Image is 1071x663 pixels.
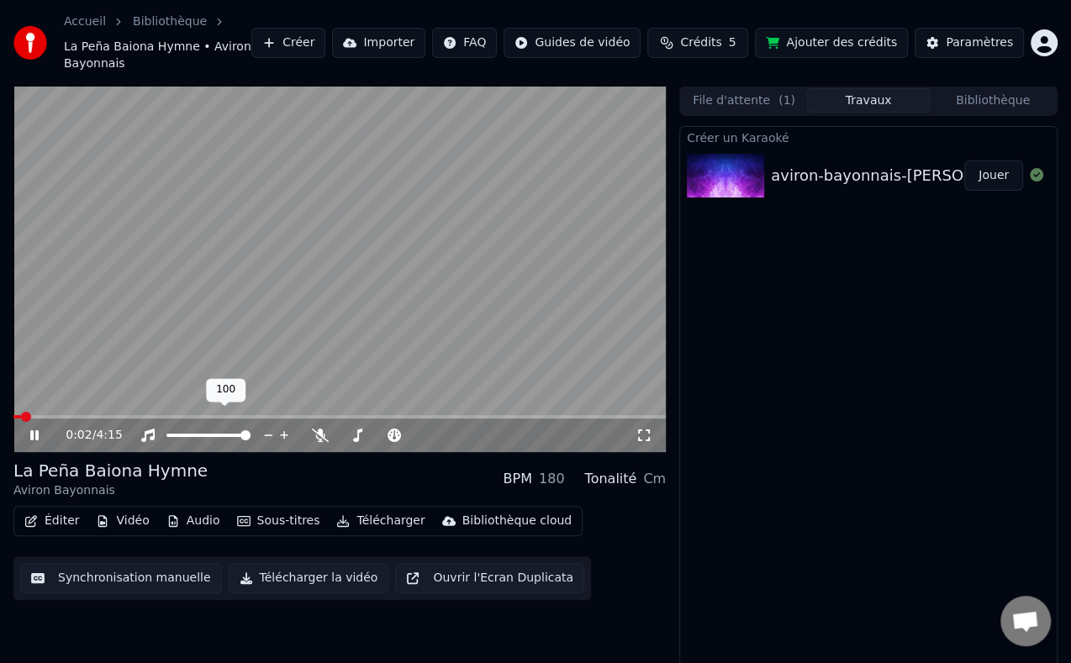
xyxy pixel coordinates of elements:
button: Sous-titres [230,509,327,533]
span: ( 1 ) [778,92,795,109]
button: FAQ [432,28,497,58]
button: Télécharger la vidéo [229,563,389,593]
button: Audio [160,509,227,533]
div: Cm [643,469,666,489]
div: Aviron Bayonnais [13,482,208,499]
div: La Peña Baiona Hymne [13,459,208,482]
a: Bibliothèque [133,13,207,30]
div: Tonalité [584,469,636,489]
span: 0:02 [66,427,92,444]
div: Paramètres [946,34,1013,51]
span: Crédits [680,34,721,51]
button: Paramètres [915,28,1024,58]
button: Éditer [18,509,86,533]
div: Bibliothèque cloud [462,513,572,529]
div: Créer un Karaoké [680,127,1057,147]
button: Guides de vidéo [504,28,641,58]
button: Ajouter des crédits [755,28,908,58]
span: 5 [729,34,736,51]
span: La Peña Baiona Hymne • Aviron Bayonnais [64,39,251,72]
span: 4:15 [96,427,122,444]
a: Ouvrir le chat [1000,596,1051,646]
a: Accueil [64,13,106,30]
div: 180 [539,469,565,489]
button: Ouvrir l'Ecran Duplicata [395,563,584,593]
button: Crédits5 [647,28,748,58]
nav: breadcrumb [64,13,251,72]
img: youka [13,26,47,60]
div: 100 [206,378,245,402]
button: Télécharger [330,509,431,533]
button: Importer [332,28,425,58]
div: BPM [503,469,531,489]
button: Synchronisation manuelle [20,563,222,593]
button: Travaux [806,88,931,113]
button: Jouer [964,160,1023,191]
button: Vidéo [89,509,156,533]
button: Créer [251,28,325,58]
button: Bibliothèque [931,88,1055,113]
button: File d'attente [682,88,806,113]
div: / [66,427,106,444]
